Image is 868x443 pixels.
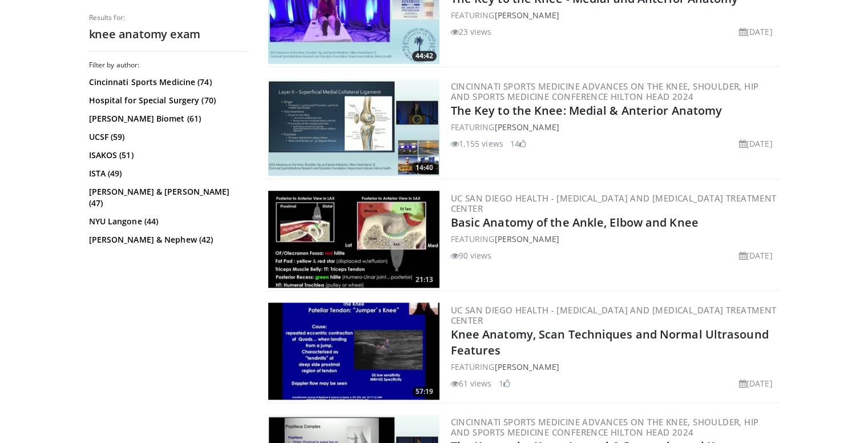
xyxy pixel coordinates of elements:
[739,377,773,389] li: [DATE]
[412,386,437,397] span: 57:19
[89,150,246,161] a: ISAKOS (51)
[412,51,437,61] span: 44:42
[412,163,437,173] span: 14:40
[268,303,439,400] a: 57:19
[494,361,559,372] a: [PERSON_NAME]
[451,416,759,438] a: Cincinnati Sports Medicine Advances on the Knee, Shoulder, Hip and Sports Medicine Conference Hil...
[451,304,777,326] a: UC San Diego Health - [MEDICAL_DATA] and [MEDICAL_DATA] Treatment Center
[494,10,559,21] a: [PERSON_NAME]
[739,138,773,150] li: [DATE]
[89,216,246,227] a: NYU Langone (44)
[89,76,246,88] a: Cincinnati Sports Medicine (74)
[451,138,503,150] li: 1,155 views
[494,233,559,244] a: [PERSON_NAME]
[739,26,773,38] li: [DATE]
[451,103,722,118] a: The Key to the Knee: Medial & Anterior Anatomy
[412,275,437,285] span: 21:13
[499,377,510,389] li: 1
[451,215,699,230] a: Basic Anatomy of the Ankle, Elbow and Knee
[494,122,559,132] a: [PERSON_NAME]
[451,233,777,245] div: FEATURING
[89,61,249,70] h3: Filter by author:
[451,121,777,133] div: FEATURING
[451,327,769,358] a: Knee Anatomy, Scan Techniques and Normal Ultrasound Features
[451,249,492,261] li: 90 views
[89,13,249,22] p: Results for:
[268,191,439,288] a: 21:13
[89,168,246,179] a: ISTA (49)
[268,303,439,400] img: 0fa56cd9-7ade-473d-833e-f34a5720a543.300x170_q85_crop-smart_upscale.jpg
[451,9,777,21] div: FEATURING
[268,191,439,288] img: f804ed0c-f114-4dd5-960a-155f5d7af5fd.300x170_q85_crop-smart_upscale.jpg
[510,138,526,150] li: 14
[451,361,777,373] div: FEATURING
[739,249,773,261] li: [DATE]
[89,234,246,245] a: [PERSON_NAME] & Nephew (42)
[451,26,492,38] li: 23 views
[89,113,246,124] a: [PERSON_NAME] Biomet (61)
[89,95,246,106] a: Hospital for Special Surgery (70)
[268,79,439,176] img: 138d8add-a2cd-4d44-8e44-574e72c13f23.300x170_q85_crop-smart_upscale.jpg
[451,192,777,214] a: UC San Diego Health - [MEDICAL_DATA] and [MEDICAL_DATA] Treatment Center
[451,377,492,389] li: 61 views
[268,79,439,176] a: 14:40
[89,27,249,42] h2: knee anatomy exam
[451,80,759,102] a: Cincinnati Sports Medicine Advances on the Knee, Shoulder, Hip and Sports Medicine Conference Hil...
[89,131,246,143] a: UCSF (59)
[89,186,246,209] a: [PERSON_NAME] & [PERSON_NAME] (47)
